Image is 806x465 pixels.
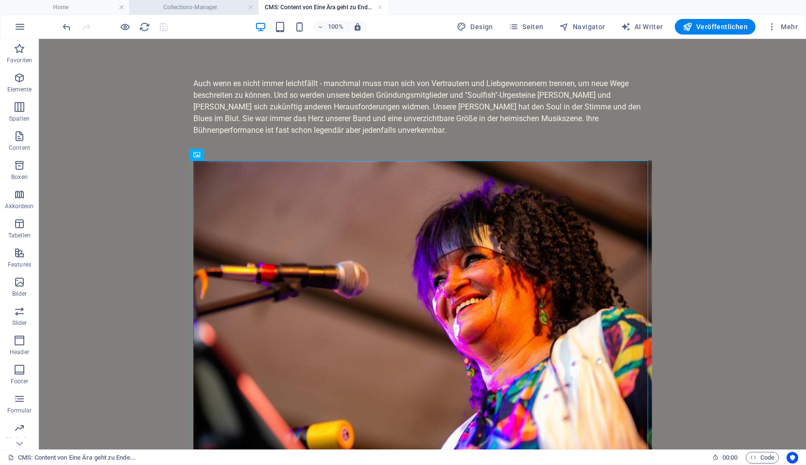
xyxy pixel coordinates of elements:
[154,39,613,97] div: Auch wenn es nicht immer leichtfällt - manchmal muss man sich von Vertrautem und Liebgewonnenem t...
[750,452,774,464] span: Code
[621,22,663,32] span: AI Writer
[722,452,737,464] span: 00 00
[61,21,72,33] i: Rückgängig: Text ändern (Strg+Z)
[5,202,34,210] p: Akkordeon
[6,436,33,444] p: Marketing
[129,2,258,13] h4: Collections-Manager
[559,22,605,32] span: Navigator
[729,454,731,461] span: :
[767,22,798,32] span: Mehr
[763,19,802,35] button: Mehr
[11,377,28,385] p: Footer
[453,19,497,35] button: Design
[258,2,388,13] h4: CMS: Content von Eine Ära geht zu Ende...
[11,173,28,181] p: Boxen
[505,19,548,35] button: Seiten
[9,144,30,152] p: Content
[675,19,755,35] button: Veröffentlichen
[12,290,27,298] p: Bilder
[138,21,150,33] button: reload
[61,21,72,33] button: undo
[313,21,348,33] button: 100%
[7,56,32,64] p: Favoriten
[617,19,667,35] button: AI Writer
[9,115,30,123] p: Spalten
[787,452,798,464] button: Usercentrics
[509,22,544,32] span: Seiten
[8,261,31,268] p: Features
[10,348,29,356] p: Header
[712,452,738,464] h6: Session-Zeit
[8,232,31,239] p: Tabellen
[8,452,136,464] a: Klick, um Auswahl aufzuheben. Doppelklick öffnet Seitenverwaltung
[746,452,779,464] button: Code
[12,319,27,327] p: Slider
[328,21,343,33] h6: 100%
[7,86,32,93] p: Elemente
[453,19,497,35] div: Design (Strg+Alt+Y)
[139,21,150,33] i: Seite neu laden
[683,22,748,32] span: Veröffentlichen
[555,19,609,35] button: Navigator
[457,22,493,32] span: Design
[7,407,32,414] p: Formular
